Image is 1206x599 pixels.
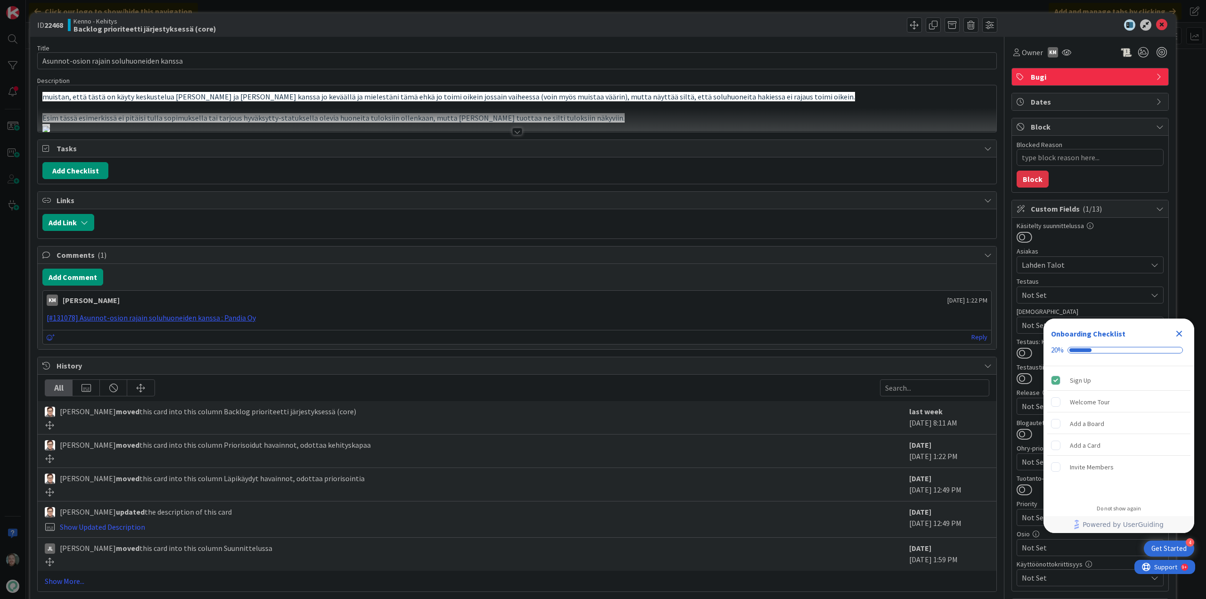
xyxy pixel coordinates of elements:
[116,474,139,483] b: moved
[909,406,989,429] div: [DATE] 8:11 AM
[42,269,103,286] button: Add Comment
[1022,259,1147,271] span: Lahden Talot
[45,507,55,517] img: SM
[37,76,70,85] span: Description
[1051,328,1125,339] div: Onboarding Checklist
[1172,326,1187,341] div: Close Checklist
[98,250,106,260] span: ( 1 )
[1083,204,1102,213] span: ( 1/13 )
[45,474,55,484] img: SM
[45,380,73,396] div: All
[1070,375,1091,386] div: Sign Up
[1070,396,1110,408] div: Welcome Tour
[1097,505,1141,512] div: Do not show again
[47,313,256,322] a: [#131078] Asunnot-osion rajain soluhuoneiden kanssa : Pandia Oy
[1186,538,1194,547] div: 4
[42,214,94,231] button: Add Link
[45,407,55,417] img: SM
[20,1,43,13] span: Support
[37,44,49,52] label: Title
[1051,346,1064,354] div: 20%
[1022,401,1147,412] span: Not Set
[60,406,356,417] span: [PERSON_NAME] this card into this column Backlog prioriteetti järjestyksessä (core)
[60,506,232,517] span: [PERSON_NAME] the description of this card
[909,506,989,533] div: [DATE] 12:49 PM
[57,360,979,371] span: History
[45,440,55,451] img: SM
[1047,435,1190,456] div: Add a Card is incomplete.
[1017,338,1164,345] div: Testaus: Käsitelty
[1043,319,1194,533] div: Checklist Container
[1017,248,1164,254] div: Asiakas
[1047,392,1190,412] div: Welcome Tour is incomplete.
[42,92,855,101] span: muistan, että tästä on käyty keskustelua [PERSON_NAME] ja [PERSON_NAME] kanssa jo keväällä ja mie...
[1017,561,1164,567] div: Käyttöönottokriittisyys
[1022,511,1142,524] span: Not Set
[116,507,145,517] b: updated
[971,331,987,343] a: Reply
[909,542,989,566] div: [DATE] 1:59 PM
[1017,419,1164,426] div: Blogautettu
[1048,516,1190,533] a: Powered by UserGuiding
[1083,519,1164,530] span: Powered by UserGuiding
[37,52,997,69] input: type card name here...
[60,522,145,532] a: Show Updated Description
[1031,96,1151,107] span: Dates
[909,439,989,463] div: [DATE] 1:22 PM
[1031,121,1151,132] span: Block
[37,19,63,31] span: ID
[63,295,120,306] div: [PERSON_NAME]
[48,4,52,11] div: 9+
[73,25,216,33] b: Backlog prioriteetti järjestyksessä (core)
[1144,541,1194,557] div: Open Get Started checklist, remaining modules: 4
[1043,366,1194,499] div: Checklist items
[1017,445,1164,451] div: Ohry-prio
[909,507,931,517] b: [DATE]
[116,543,139,553] b: moved
[73,17,216,25] span: Kenno - Kehitys
[57,195,979,206] span: Links
[60,473,365,484] span: [PERSON_NAME] this card into this column Läpikäydyt havainnot, odottaa priorisointia
[947,295,987,305] span: [DATE] 1:22 PM
[1022,455,1142,468] span: Not Set
[116,407,139,416] b: moved
[1017,475,1164,482] div: Tuotanto-ongelma
[1047,413,1190,434] div: Add a Board is incomplete.
[1022,542,1147,553] span: Not Set
[1017,308,1164,315] div: [DEMOGRAPHIC_DATA]
[1017,278,1164,285] div: Testaus
[909,407,943,416] b: last week
[45,575,989,587] a: Show More...
[1070,418,1104,429] div: Add a Board
[1022,47,1043,58] span: Owner
[880,379,989,396] input: Search...
[57,143,979,154] span: Tasks
[1017,140,1062,149] label: Blocked Reason
[1051,346,1187,354] div: Checklist progress: 20%
[1047,370,1190,391] div: Sign Up is complete.
[909,440,931,450] b: [DATE]
[1031,71,1151,82] span: Bugi
[1017,222,1164,229] div: Käsitelty suunnittelussa
[1022,320,1147,331] span: Not Set
[909,473,989,496] div: [DATE] 12:49 PM
[47,295,58,306] div: KM
[1017,171,1049,188] button: Block
[42,162,108,179] button: Add Checklist
[1022,289,1147,301] span: Not Set
[1017,501,1164,507] div: Priority
[116,440,139,450] b: moved
[1151,544,1187,553] div: Get Started
[60,542,272,554] span: [PERSON_NAME] this card into this column Suunnittelussa
[1017,531,1164,537] div: Osio
[1048,47,1058,57] div: KM
[44,20,63,30] b: 22468
[909,474,931,483] b: [DATE]
[45,543,55,554] div: JL
[1047,457,1190,477] div: Invite Members is incomplete.
[60,439,371,451] span: [PERSON_NAME] this card into this column Priorisoidut havainnot, odottaa kehityskapaa
[909,543,931,553] b: [DATE]
[57,249,979,261] span: Comments
[1017,389,1164,396] div: Release
[1043,516,1194,533] div: Footer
